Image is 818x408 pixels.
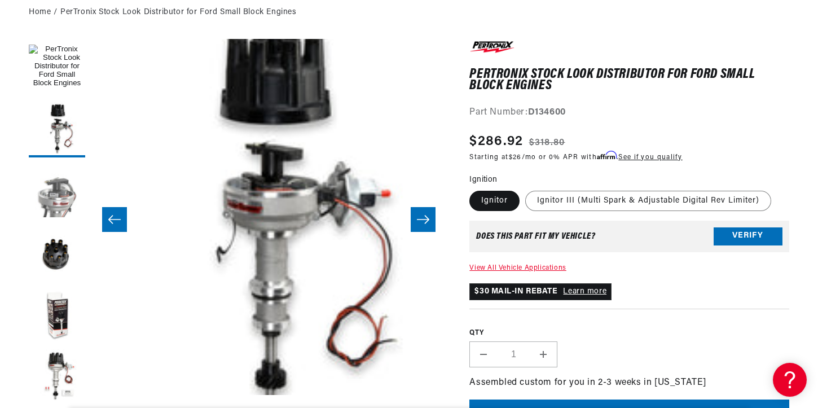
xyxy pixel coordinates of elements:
[102,207,127,232] button: Slide left
[509,154,522,161] span: $26
[29,163,85,220] button: Load image 3 in gallery view
[469,328,789,338] label: QTY
[618,154,682,161] a: See if you qualify - Learn more about Affirm Financing (opens in modal)
[469,106,789,120] div: Part Number:
[29,349,85,406] button: Load image 6 in gallery view
[525,191,771,211] label: Ignitor III (Multi Spark & Adjustable Digital Rev Limiter)
[29,39,85,95] button: Load image 1 in gallery view
[60,6,297,19] a: PerTronix Stock Look Distributor for Ford Small Block Engines
[469,283,612,300] p: $30 MAIL-IN REBATE
[29,101,85,157] button: Load image 2 in gallery view
[714,227,782,245] button: Verify
[529,136,565,150] s: $318.80
[469,191,520,211] label: Ignitor
[528,108,566,117] strong: D134600
[469,174,498,186] legend: Ignition
[469,152,682,163] p: Starting at /mo or 0% APR with .
[29,287,85,344] button: Load image 5 in gallery view
[563,287,606,296] a: Learn more
[29,6,789,19] nav: breadcrumbs
[469,69,789,92] h1: PerTronix Stock Look Distributor for Ford Small Block Engines
[29,6,51,19] a: Home
[597,151,617,160] span: Affirm
[29,39,447,401] media-gallery: Gallery Viewer
[469,376,789,391] p: Assembled custom for you in 2-3 weeks in [US_STATE]
[411,207,436,232] button: Slide right
[29,225,85,282] button: Load image 4 in gallery view
[469,265,566,271] a: View All Vehicle Applications
[476,232,595,241] div: Does This part fit My vehicle?
[469,131,523,152] span: $286.92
